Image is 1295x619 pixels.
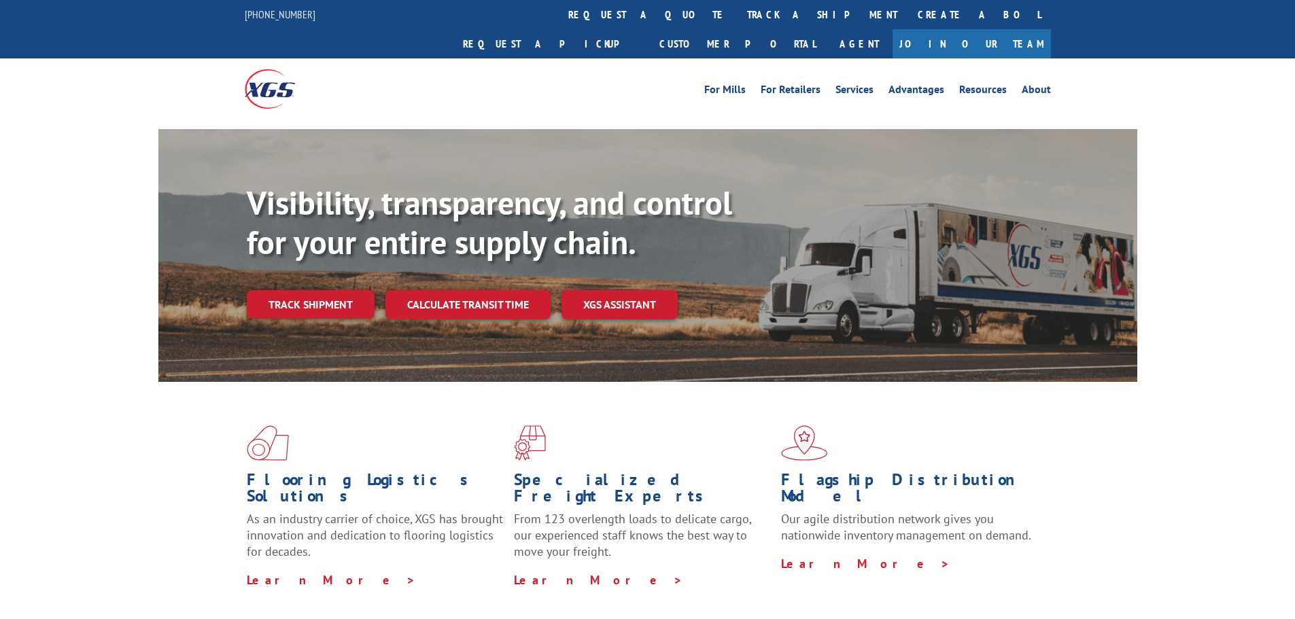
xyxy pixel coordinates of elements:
a: For Mills [704,84,746,99]
a: [PHONE_NUMBER] [245,7,315,21]
b: Visibility, transparency, and control for your entire supply chain. [247,181,732,263]
span: As an industry carrier of choice, XGS has brought innovation and dedication to flooring logistics... [247,511,503,559]
a: Services [835,84,874,99]
h1: Flagship Distribution Model [781,472,1038,511]
a: Agent [826,29,893,58]
p: From 123 overlength loads to delicate cargo, our experienced staff knows the best way to move you... [514,511,771,571]
a: Learn More > [781,556,950,571]
a: About [1022,84,1051,99]
img: xgs-icon-total-supply-chain-intelligence-red [247,425,289,461]
img: xgs-icon-focused-on-flooring-red [514,425,546,461]
img: xgs-icon-flagship-distribution-model-red [781,425,828,461]
a: Learn More > [247,572,416,588]
a: Customer Portal [649,29,826,58]
h1: Specialized Freight Experts [514,472,771,511]
h1: Flooring Logistics Solutions [247,472,504,511]
a: Advantages [888,84,944,99]
a: Track shipment [247,290,375,319]
span: Our agile distribution network gives you nationwide inventory management on demand. [781,511,1031,543]
a: Join Our Team [893,29,1051,58]
a: Learn More > [514,572,683,588]
a: Resources [959,84,1007,99]
a: XGS ASSISTANT [562,290,678,319]
a: For Retailers [761,84,821,99]
a: Request a pickup [453,29,649,58]
a: Calculate transit time [385,290,551,319]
